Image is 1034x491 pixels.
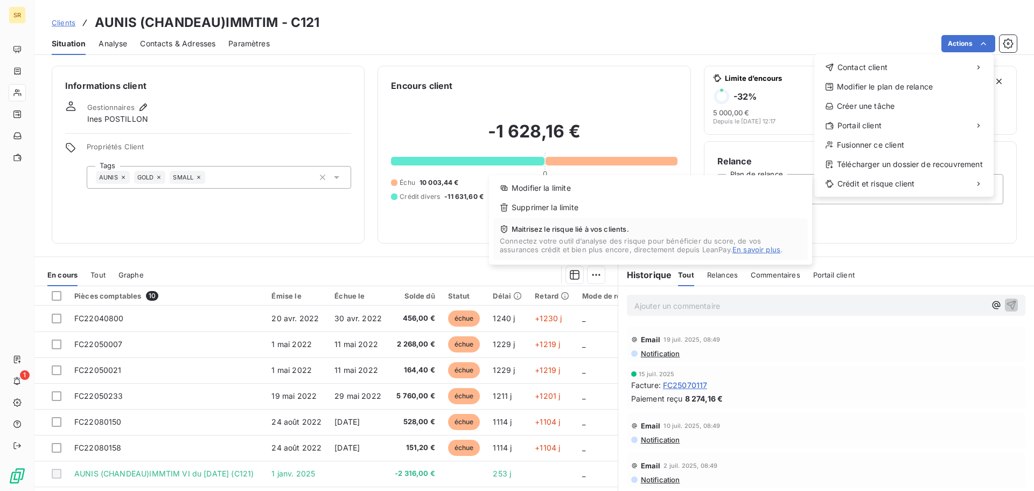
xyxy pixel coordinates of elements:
[997,454,1023,480] iframe: Intercom live chat
[837,62,888,73] span: Contact client
[819,156,989,173] div: Télécharger un dossier de recouvrement
[500,237,801,254] span: Connectez votre outil d’analyse des risque pour bénéficier du score, de vos assurances crédit et ...
[819,98,989,115] div: Créer une tâche
[819,78,989,95] div: Modifier le plan de relance
[493,199,808,216] div: Supprimer la limite
[500,225,801,233] span: Maitrisez le risque lié à vos clients.
[819,136,989,154] div: Fusionner ce client
[493,179,808,197] div: Modifier la limite
[837,120,882,131] span: Portail client
[732,245,780,254] a: En savoir plus
[814,54,994,197] div: Actions
[837,178,914,189] span: Crédit et risque client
